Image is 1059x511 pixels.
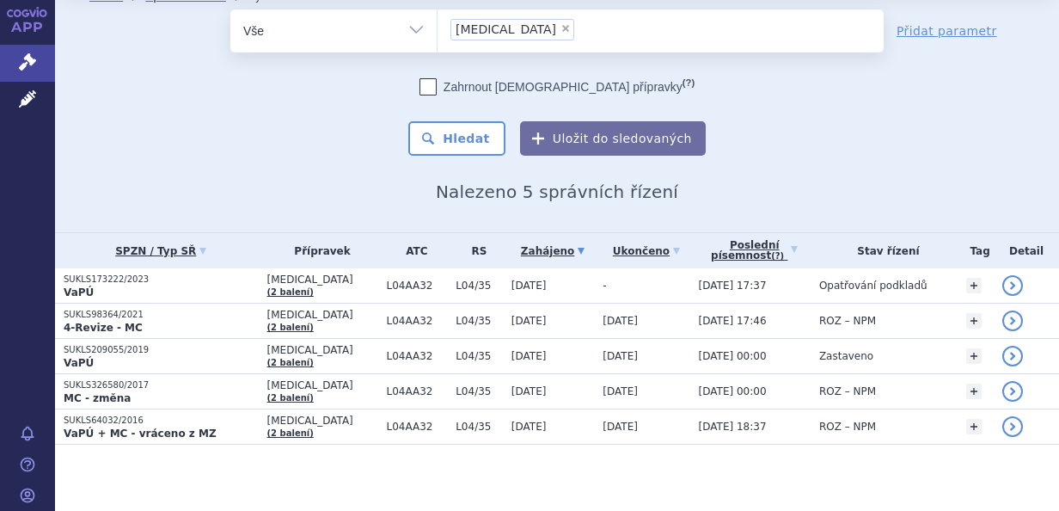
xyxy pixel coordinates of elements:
[819,280,927,292] span: Opatřování podkladů
[64,286,94,299] strong: VaPÚ
[456,350,503,362] span: L04/35
[699,350,767,362] span: [DATE] 00:00
[966,278,982,293] a: +
[387,280,448,292] span: L04AA32
[958,233,994,268] th: Tag
[456,280,503,292] span: L04/35
[699,280,767,292] span: [DATE] 17:37
[267,287,314,297] a: (2 balení)
[819,421,876,433] span: ROZ – NPM
[436,182,678,202] span: Nalezeno 5 správních řízení
[267,379,378,391] span: [MEDICAL_DATA]
[267,415,378,427] span: [MEDICAL_DATA]
[511,315,547,327] span: [DATE]
[456,315,503,327] span: L04/35
[511,421,547,433] span: [DATE]
[64,309,259,321] p: SUKLS98364/2021
[267,393,314,403] a: (2 balení)
[560,23,571,34] span: ×
[603,385,638,397] span: [DATE]
[64,415,259,427] p: SUKLS64032/2016
[603,315,638,327] span: [DATE]
[897,22,997,40] a: Přidat parametr
[1002,346,1023,366] a: detail
[456,421,503,433] span: L04/35
[419,78,695,95] label: Zahrnout [DEMOGRAPHIC_DATA] přípravky
[579,18,589,40] input: [MEDICAL_DATA]
[511,239,595,263] a: Zahájeno
[64,392,131,404] strong: MC - změna
[267,274,378,286] span: [MEDICAL_DATA]
[456,23,556,35] span: [MEDICAL_DATA]
[511,350,547,362] span: [DATE]
[64,428,217,440] strong: VaPÚ + MC - vráceno z MZ
[64,344,259,356] p: SUKLS209055/2019
[603,239,689,263] a: Ukončeno
[966,384,982,399] a: +
[511,280,547,292] span: [DATE]
[267,309,378,321] span: [MEDICAL_DATA]
[387,350,448,362] span: L04AA32
[819,385,876,397] span: ROZ – NPM
[447,233,503,268] th: RS
[811,233,958,268] th: Stav řízení
[408,121,505,156] button: Hledat
[387,315,448,327] span: L04AA32
[1002,381,1023,402] a: detail
[267,344,378,356] span: [MEDICAL_DATA]
[966,419,982,434] a: +
[699,421,767,433] span: [DATE] 18:37
[511,385,547,397] span: [DATE]
[699,315,767,327] span: [DATE] 17:46
[819,315,876,327] span: ROZ – NPM
[699,385,767,397] span: [DATE] 00:00
[64,322,143,334] strong: 4-Revize - MC
[378,233,448,268] th: ATC
[699,233,811,268] a: Poslednípísemnost(?)
[64,379,259,391] p: SUKLS326580/2017
[520,121,706,156] button: Uložit do sledovaných
[387,385,448,397] span: L04AA32
[64,274,259,286] p: SUKLS173222/2023
[267,428,314,438] a: (2 balení)
[819,350,873,362] span: Zastaveno
[64,357,94,369] strong: VaPÚ
[259,233,378,268] th: Přípravek
[1002,416,1023,437] a: detail
[267,358,314,367] a: (2 balení)
[683,77,695,89] abbr: (?)
[994,233,1059,268] th: Detail
[966,348,982,364] a: +
[1002,311,1023,331] a: detail
[603,350,638,362] span: [DATE]
[387,421,448,433] span: L04AA32
[267,323,314,332] a: (2 balení)
[1002,275,1023,296] a: detail
[64,239,259,263] a: SPZN / Typ SŘ
[456,385,503,397] span: L04/35
[603,421,638,433] span: [DATE]
[603,280,606,292] span: -
[771,251,784,262] abbr: (?)
[966,313,982,329] a: +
